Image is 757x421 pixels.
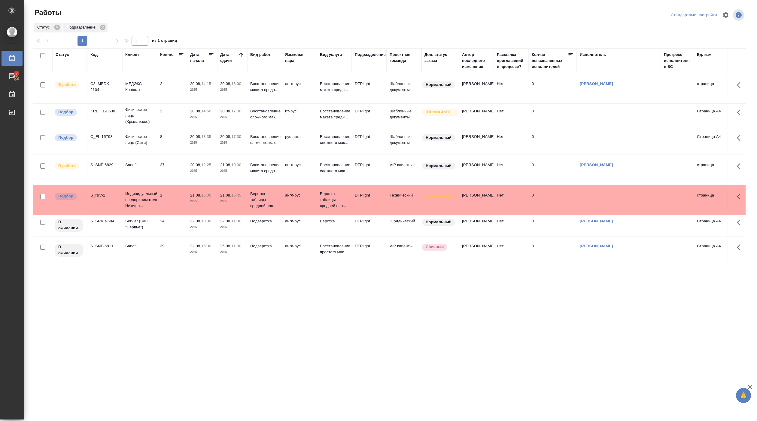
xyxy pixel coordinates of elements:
td: VIP клиенты [387,159,421,180]
span: Посмотреть информацию [733,9,746,21]
p: 2025 [220,224,244,230]
span: 3 [12,70,21,76]
td: 0 [529,240,577,261]
p: МЕДЭКС-Консалт [125,81,154,93]
td: 2 [157,105,187,126]
div: Можно подбирать исполнителей [54,134,84,142]
div: C3_MEDK-2104 [90,81,119,93]
td: 8 [157,131,187,152]
div: Проектная команда [390,52,418,64]
p: 2025 [190,198,214,204]
p: 20.08, [190,163,201,167]
div: Языковая пара [285,52,314,64]
td: 24 [157,215,187,236]
td: DTPlight [352,215,387,236]
td: DTPlight [352,131,387,152]
p: 12:25 [201,163,211,167]
p: Servier (ЗАО "Сервье") [125,218,154,230]
div: Клиент [125,52,139,58]
div: KRL_FL-8630 [90,108,119,114]
p: 2025 [190,114,214,120]
td: Нет [494,105,529,126]
td: DTPlight [352,78,387,99]
p: В работе [58,163,76,169]
div: Дата начала [190,52,208,64]
td: DTPlight [352,105,387,126]
td: 0 [529,215,577,236]
button: Здесь прячутся важные кнопки [733,240,748,255]
p: 14:15 [201,81,211,86]
p: В ожидании [58,244,80,256]
button: 🙏 [736,388,751,403]
td: 39 [157,240,187,261]
td: Юридический [387,215,421,236]
p: 20.08, [220,81,231,86]
p: 2025 [190,140,214,146]
p: Срочный [426,244,444,250]
p: 2025 [220,140,244,146]
p: 2025 [220,168,244,174]
p: Верстка [320,218,349,224]
p: Подбор [58,109,73,115]
p: Нормальный [426,135,451,141]
p: 22.08, [220,219,231,223]
p: 16:45 [231,193,241,197]
p: Подбор [58,193,73,199]
div: Прогресс исполнителя в SC [664,52,691,70]
td: 0 [529,78,577,99]
p: В работе [58,82,76,88]
td: англ-рус [282,240,317,261]
a: [PERSON_NAME] [580,163,613,167]
p: Нормальный [426,219,451,225]
p: 16:00 [231,81,241,86]
td: ит-рус [282,105,317,126]
p: Физическое лицо (Крылатское) [125,107,154,125]
p: 14:50 [201,109,211,113]
p: Sanofi [125,243,154,249]
td: Нет [494,240,529,261]
span: Работы [33,8,61,17]
p: 20.08, [190,109,201,113]
button: Здесь прячутся важные кнопки [733,131,748,145]
p: 11:00 [231,244,241,248]
p: 21.08, [220,193,231,197]
button: Здесь прячутся важные кнопки [733,189,748,204]
div: Исполнитель выполняет работу [54,81,84,89]
p: 20.08, [220,109,231,113]
p: 17:30 [231,134,241,139]
button: Здесь прячутся важные кнопки [733,105,748,120]
div: Кол-во [160,52,174,58]
td: [PERSON_NAME] [459,78,494,99]
span: Настроить таблицу [719,8,733,22]
p: 25.08, [220,244,231,248]
p: [DEMOGRAPHIC_DATA] [426,109,456,115]
p: Восстановление сложного мак... [320,162,349,174]
div: Исполнитель назначен, приступать к работе пока рано [54,243,84,257]
td: Страница А4 [694,215,729,236]
p: Восстановление макета средн... [250,81,279,93]
p: 2025 [220,114,244,120]
div: Исполнитель назначен, приступать к работе пока рано [54,218,84,232]
div: S_SNF-6829 [90,162,119,168]
td: DTPlight [352,240,387,261]
p: 13:35 [201,134,211,139]
p: 15:00 [201,244,211,248]
p: Подверстка [250,243,279,249]
td: Шаблонные документы [387,78,421,99]
td: [PERSON_NAME] [459,159,494,180]
td: Страница А4 [694,131,729,152]
p: 11:30 [231,219,241,223]
td: Нет [494,78,529,99]
td: Шаблонные документы [387,105,421,126]
p: 16:00 [201,193,211,197]
td: англ-рус [282,78,317,99]
div: Автор последнего изменения [462,52,491,70]
td: 0 [529,159,577,180]
p: Верстка таблицы средней сло... [320,191,349,209]
a: 3 [2,69,23,84]
td: страница [694,78,729,99]
td: Нет [494,159,529,180]
div: Можно подбирать исполнителей [54,192,84,200]
p: Восстановление сложного мак... [250,134,279,146]
td: [PERSON_NAME] [459,189,494,210]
